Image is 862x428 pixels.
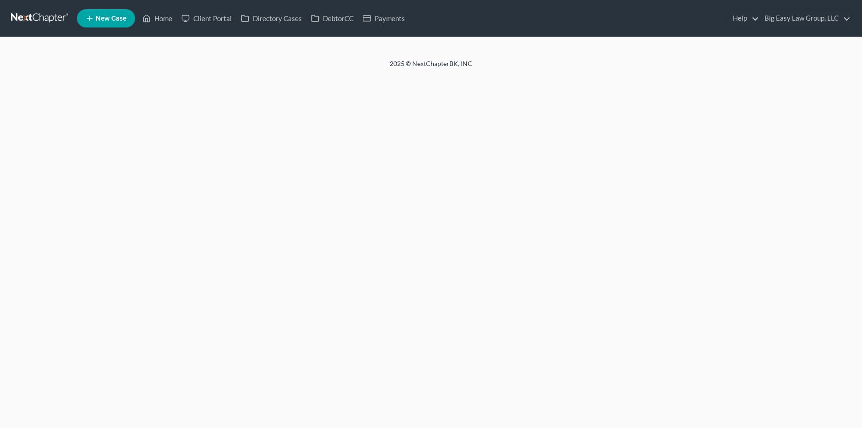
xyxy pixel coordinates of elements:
[728,10,759,27] a: Help
[77,9,135,27] new-legal-case-button: New Case
[358,10,409,27] a: Payments
[236,10,306,27] a: Directory Cases
[177,10,236,27] a: Client Portal
[138,10,177,27] a: Home
[760,10,851,27] a: Big Easy Law Group, LLC
[306,10,358,27] a: DebtorCC
[170,59,692,76] div: 2025 © NextChapterBK, INC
